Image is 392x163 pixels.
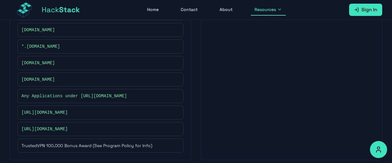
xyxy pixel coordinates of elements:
a: Sign In [349,4,382,16]
a: Home [143,4,162,16]
span: Any Applications under [URL][DOMAIN_NAME] [21,93,127,99]
span: Resources [254,6,276,13]
span: TrustedVPN 100,000 Bonus Award (See Program Policy for Info) [21,143,152,149]
span: [DOMAIN_NAME] [21,27,55,33]
span: *.[DOMAIN_NAME] [21,43,60,50]
span: [URL][DOMAIN_NAME] [21,109,68,116]
span: [URL][DOMAIN_NAME] [21,126,68,132]
span: [DOMAIN_NAME] [21,60,55,66]
button: Accessibility Options [370,141,387,158]
a: About [216,4,236,16]
span: Stack [59,5,80,14]
span: Sign In [361,6,377,13]
span: [DOMAIN_NAME] [21,76,55,83]
a: Contact [177,4,201,16]
span: Hack [42,5,80,15]
button: Resources [251,4,286,16]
